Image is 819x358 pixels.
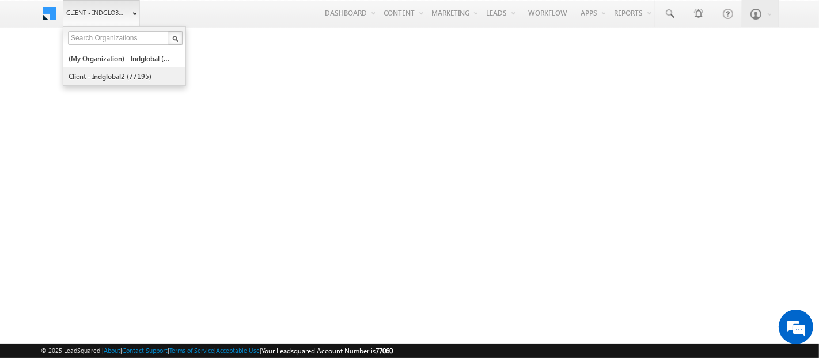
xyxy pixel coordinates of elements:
[157,277,209,293] em: Start Chat
[68,67,173,85] a: Client - indglobal2 (77195)
[15,107,210,268] textarea: Type your message and hit 'Enter'
[68,50,173,67] a: (My Organization) - indglobal (48060)
[66,7,127,18] span: Client - indglobal1 (77060)
[261,346,393,355] span: Your Leadsquared Account Number is
[104,346,120,354] a: About
[189,6,217,33] div: Minimize live chat window
[172,36,178,42] img: Search
[41,345,393,356] span: © 2025 LeadSquared | | | | |
[68,31,169,45] input: Search Organizations
[60,61,194,76] div: Chat with us now
[376,346,393,355] span: 77060
[20,61,48,76] img: d_60004797649_company_0_60004797649
[122,346,168,354] a: Contact Support
[169,346,214,354] a: Terms of Service
[216,346,260,354] a: Acceptable Use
